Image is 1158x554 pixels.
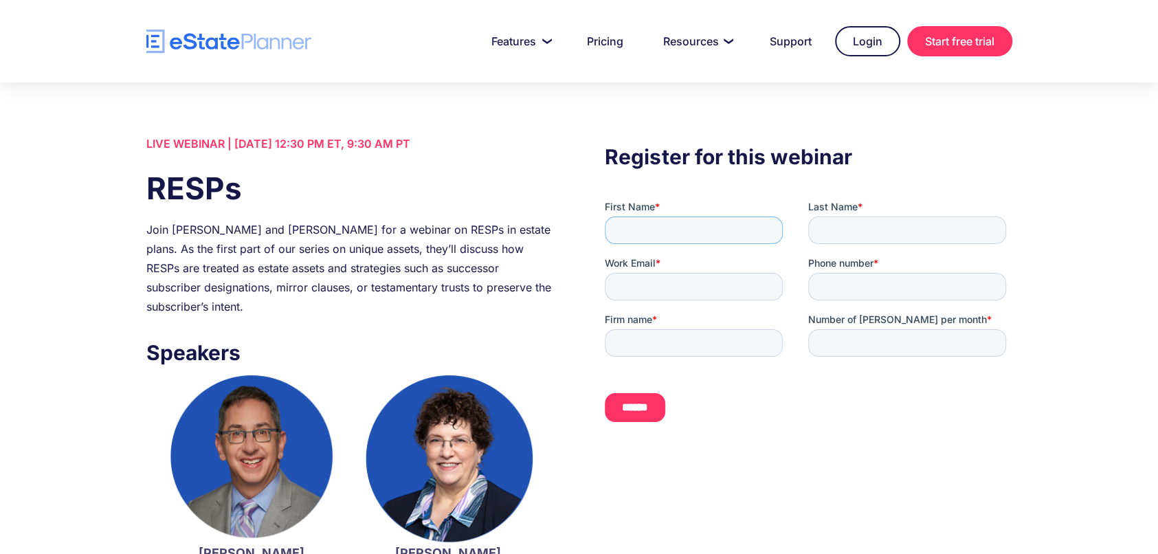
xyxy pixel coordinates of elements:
div: LIVE WEBINAR | [DATE] 12:30 PM ET, 9:30 AM PT [146,134,553,153]
h3: Register for this webinar [605,141,1012,173]
a: Login [835,26,900,56]
a: Pricing [570,27,640,55]
div: Join [PERSON_NAME] and [PERSON_NAME] for a webinar on RESPs in estate plans. As the first part of... [146,220,553,316]
a: Support [753,27,828,55]
h1: RESPs [146,167,553,210]
a: Start free trial [907,26,1012,56]
iframe: Form 0 [605,200,1012,445]
h3: Speakers [146,337,553,368]
a: Features [475,27,564,55]
a: home [146,30,311,54]
a: Resources [647,27,746,55]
